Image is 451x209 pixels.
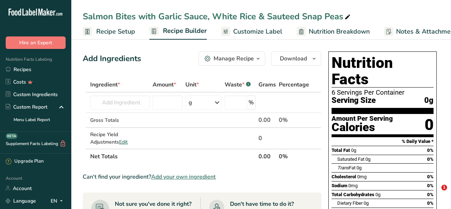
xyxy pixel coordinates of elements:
[332,192,374,197] span: Total Carbohydrates
[337,200,363,206] span: Dietary Fiber
[6,103,47,111] div: Custom Report
[427,148,434,153] span: 0%
[153,80,176,89] span: Amount
[90,95,150,110] input: Add Ingredient
[309,27,370,36] span: Nutrition Breakdown
[364,200,369,206] span: 0g
[332,183,347,188] span: Sodium
[357,174,367,179] span: 0mg
[258,80,276,89] span: Grams
[441,185,447,190] span: 1
[425,115,434,134] div: 0
[257,149,277,164] th: 0.00
[277,149,311,164] th: 0%
[189,98,192,107] div: g
[332,115,393,122] div: Amount Per Serving
[83,10,352,23] div: Salmon Bites with Garlic Sauce, White Rice & Sauteed Snap Peas
[258,134,276,143] div: 0
[163,26,207,36] span: Recipe Builder
[6,133,17,139] div: BETA
[83,173,321,181] div: Can't find your ingredient?
[351,148,356,153] span: 0g
[375,192,380,197] span: 0g
[258,116,276,124] div: 0.00
[424,96,434,105] span: 0g
[427,185,444,202] iframe: Intercom live chat
[83,24,135,40] a: Recipe Setup
[6,195,36,207] a: Language
[337,165,349,170] i: Trans
[297,24,370,40] a: Nutrition Breakdown
[332,137,434,146] section: % Daily Value *
[6,158,43,165] div: Upgrade Plan
[427,174,434,179] span: 0%
[280,54,307,63] span: Download
[90,80,120,89] span: Ingredient
[337,156,364,162] span: Saturated Fat
[6,36,66,49] button: Hire an Expert
[151,173,216,181] span: Add your own ingredient
[90,131,150,146] div: Recipe Yield Adjustments
[185,80,199,89] span: Unit
[427,156,434,162] span: 0%
[96,27,135,36] span: Recipe Setup
[279,80,309,89] span: Percentage
[427,200,434,206] span: 0%
[332,148,350,153] span: Total Fat
[365,156,370,162] span: 0g
[279,116,309,124] div: 0%
[149,23,207,40] a: Recipe Builder
[348,183,358,188] span: 0mg
[233,27,282,36] span: Customize Label
[199,51,265,66] button: Manage Recipe
[332,55,434,88] h1: Nutrition Facts
[357,165,362,170] span: 0g
[119,139,128,145] span: Edit
[332,122,393,133] div: Calories
[427,183,434,188] span: 0%
[332,96,376,105] span: Serving Size
[221,24,282,40] a: Customize Label
[332,174,356,179] span: Cholesterol
[89,149,257,164] th: Net Totals
[51,196,66,205] div: EN
[271,51,321,66] button: Download
[90,116,150,124] div: Gross Totals
[225,80,251,89] div: Waste
[332,89,434,96] div: 6 Servings Per Container
[337,165,355,170] span: Fat
[214,54,254,63] div: Manage Recipe
[83,53,141,65] div: Add Ingredients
